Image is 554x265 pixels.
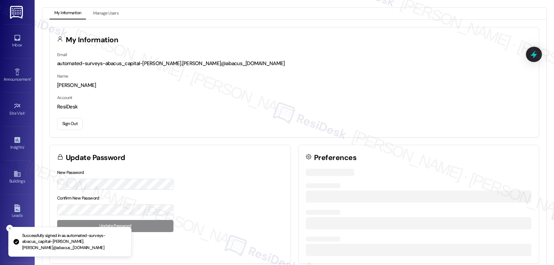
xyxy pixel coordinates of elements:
a: Inbox [3,32,31,51]
a: Leads [3,202,31,221]
button: Manage Users [88,8,123,19]
h3: Preferences [314,154,356,161]
label: Name [57,73,68,79]
button: My Information [50,8,86,19]
a: Templates • [3,236,31,255]
span: • [24,144,25,149]
label: Email [57,52,67,58]
a: Buildings [3,168,31,187]
div: [PERSON_NAME] [57,82,531,89]
div: automated-surveys-abacus_capital-[PERSON_NAME].[PERSON_NAME]@abacus_[DOMAIN_NAME] [57,60,531,67]
label: Confirm New Password [57,195,99,201]
img: ResiDesk Logo [10,6,24,19]
div: ResiDesk [57,103,531,111]
span: • [31,76,32,81]
button: Close toast [6,225,13,232]
span: • [25,110,26,115]
button: Sign Out [57,118,83,130]
a: Insights • [3,134,31,153]
h3: Update Password [66,154,125,161]
p: Successfully signed in as automated-surveys-abacus_capital-[PERSON_NAME].[PERSON_NAME]@abacus_[DO... [22,233,126,251]
a: Site Visit • [3,100,31,119]
h3: My Information [66,36,118,44]
label: Account [57,95,72,100]
label: New Password [57,170,84,175]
